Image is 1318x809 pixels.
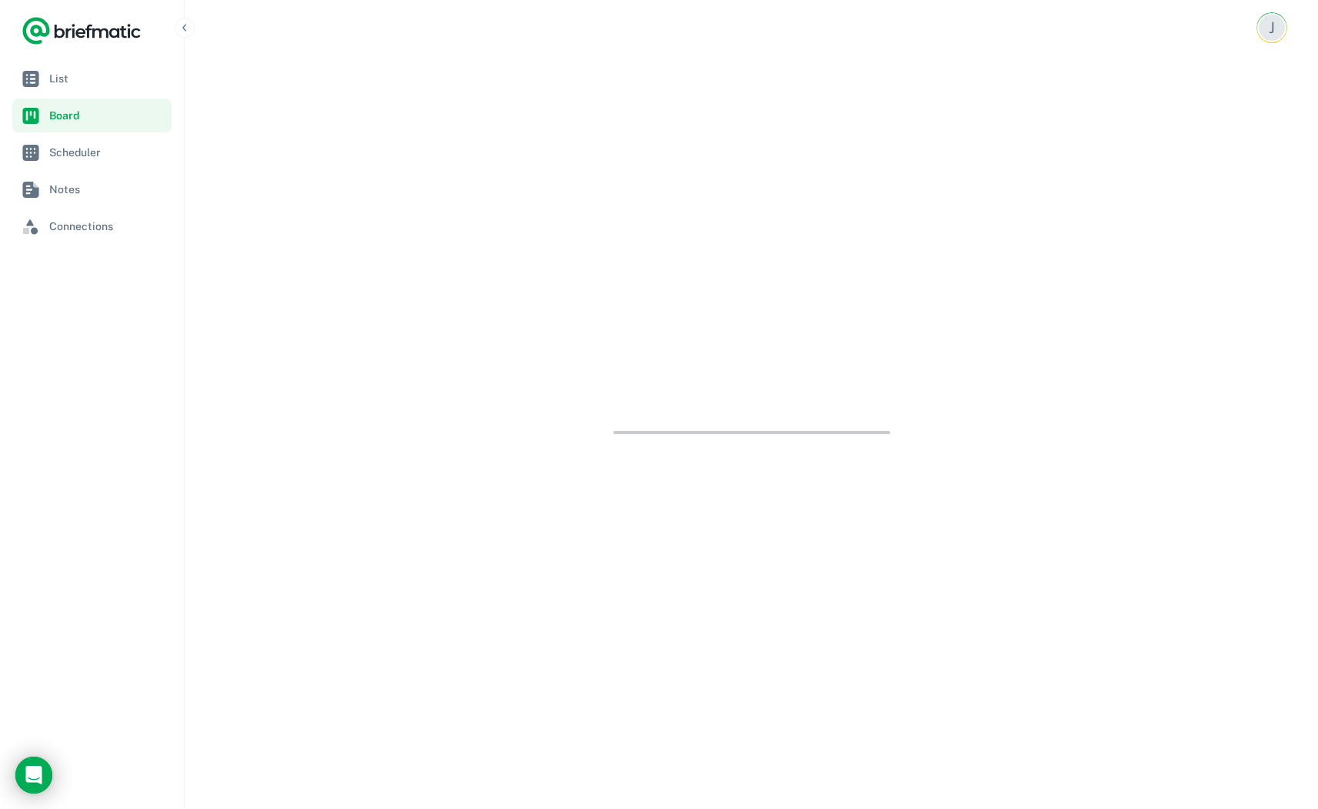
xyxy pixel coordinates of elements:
[22,15,142,46] a: Logo
[49,181,165,198] span: Notes
[12,172,172,206] a: Notes
[49,107,165,124] span: Board
[12,99,172,132] a: Board
[49,144,165,161] span: Scheduler
[49,70,165,87] span: List
[12,135,172,169] a: Scheduler
[12,62,172,95] a: List
[1259,15,1285,41] div: J
[49,218,165,235] span: Connections
[1256,12,1287,43] button: Account button
[12,209,172,243] a: Connections
[15,757,52,794] div: Load Chat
